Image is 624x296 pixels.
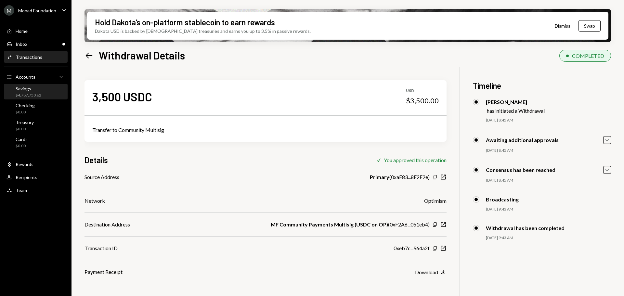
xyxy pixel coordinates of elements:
[4,184,68,196] a: Team
[4,118,68,133] a: Treasury$0.00
[4,135,68,150] a: Cards$0.00
[4,84,68,99] a: Savings$4,787,750.62
[486,196,519,202] div: Broadcasting
[16,143,28,149] div: $0.00
[370,173,389,181] b: Primary
[16,86,41,91] div: Savings
[16,161,33,167] div: Rewards
[4,158,68,170] a: Rewards
[16,93,41,98] div: $4,787,750.62
[578,20,601,32] button: Swap
[415,269,447,276] button: Download
[84,197,105,205] div: Network
[486,167,555,173] div: Consensus has been reached
[406,96,439,105] div: $3,500.00
[406,88,439,94] div: USD
[16,126,34,132] div: $0.00
[394,244,430,252] div: 0xeb7c...964a2f
[486,118,611,123] div: [DATE] 8:45 AM
[16,28,28,34] div: Home
[92,89,152,104] div: 3,500 USDC
[4,25,68,37] a: Home
[16,174,37,180] div: Recipients
[486,137,559,143] div: Awaiting additional approvals
[370,173,430,181] div: ( 0xaE83...8E2F2e )
[487,108,545,114] div: has initiated a Withdrawal
[95,28,311,34] div: Dakota USD is backed by [DEMOGRAPHIC_DATA] treasuries and earns you up to 3.5% in passive rewards.
[16,103,35,108] div: Checking
[84,173,119,181] div: Source Address
[486,178,611,183] div: [DATE] 8:45 AM
[4,101,68,116] a: Checking$0.00
[271,221,430,228] div: ( 0xF2A6...051eb4 )
[486,99,545,105] div: [PERSON_NAME]
[547,18,578,33] button: Dismiss
[486,225,565,231] div: Withdrawal has been completed
[18,8,56,13] div: Monad Foundation
[271,221,388,228] b: MF Community Payments Multisig (USDC on OP)
[384,157,447,163] div: You approved this operation
[486,207,611,212] div: [DATE] 9:43 AM
[4,171,68,183] a: Recipients
[84,155,108,165] h3: Details
[4,38,68,50] a: Inbox
[99,49,185,62] h1: Withdrawal Details
[84,221,130,228] div: Destination Address
[95,17,275,28] div: Hold Dakota’s on-platform stablecoin to earn rewards
[572,53,604,59] div: COMPLETED
[473,80,611,91] h3: Timeline
[84,244,118,252] div: Transaction ID
[486,148,611,153] div: [DATE] 8:45 AM
[92,126,439,134] div: Transfer to Community Multisig
[486,235,611,241] div: [DATE] 9:43 AM
[4,5,14,16] div: M
[424,197,447,205] div: Optimism
[16,187,27,193] div: Team
[415,269,438,275] div: Download
[4,71,68,83] a: Accounts
[16,109,35,115] div: $0.00
[16,74,35,80] div: Accounts
[84,268,123,276] div: Payment Receipt
[4,51,68,63] a: Transactions
[16,136,28,142] div: Cards
[16,54,42,60] div: Transactions
[16,120,34,125] div: Treasury
[16,41,27,47] div: Inbox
